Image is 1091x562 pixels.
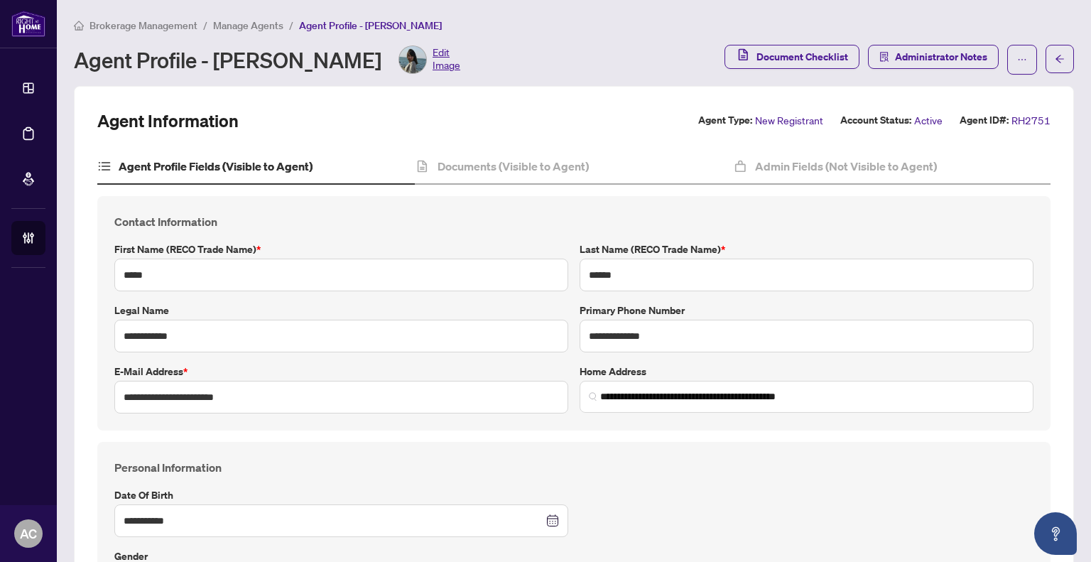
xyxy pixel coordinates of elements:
span: ellipsis [1017,55,1027,65]
span: Agent Profile - [PERSON_NAME] [299,19,442,32]
h4: Admin Fields (Not Visible to Agent) [755,158,937,175]
span: solution [879,52,889,62]
label: Account Status: [840,112,911,129]
span: arrow-left [1055,54,1065,64]
span: Edit Image [433,45,460,74]
span: Active [914,112,943,129]
img: Profile Icon [399,46,426,73]
label: Legal Name [114,303,568,318]
label: First Name (RECO Trade Name) [114,242,568,257]
li: / [289,17,293,33]
img: search_icon [589,392,597,401]
span: Manage Agents [213,19,283,32]
div: Agent Profile - [PERSON_NAME] [74,45,460,74]
label: Date of Birth [114,487,568,503]
li: / [203,17,207,33]
h4: Contact Information [114,213,1033,230]
h2: Agent Information [97,109,239,132]
span: Document Checklist [756,45,848,68]
label: E-mail Address [114,364,568,379]
label: Agent ID#: [960,112,1009,129]
button: Administrator Notes [868,45,999,69]
h4: Personal Information [114,459,1033,476]
button: Open asap [1034,512,1077,555]
img: logo [11,11,45,37]
span: home [74,21,84,31]
label: Last Name (RECO Trade Name) [580,242,1033,257]
label: Agent Type: [698,112,752,129]
button: Document Checklist [724,45,859,69]
span: Administrator Notes [895,45,987,68]
span: RH2751 [1011,112,1051,129]
span: AC [20,524,37,544]
label: Primary Phone Number [580,303,1033,318]
span: Brokerage Management [89,19,197,32]
span: New Registrant [755,112,823,129]
h4: Documents (Visible to Agent) [438,158,589,175]
label: Home Address [580,364,1033,379]
h4: Agent Profile Fields (Visible to Agent) [119,158,313,175]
